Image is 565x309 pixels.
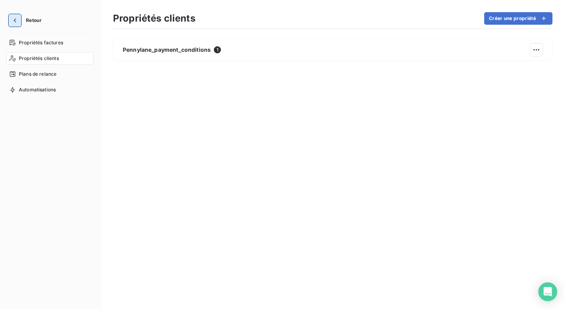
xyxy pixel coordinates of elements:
[26,18,42,23] span: Retour
[484,12,552,25] button: Créer une propriété
[214,46,221,53] span: 1
[6,36,94,49] a: Propriétés factures
[123,46,211,54] span: Pennylane_payment_conditions
[19,71,56,78] span: Plans de relance
[19,39,63,46] span: Propriétés factures
[19,55,59,62] span: Propriétés clients
[6,68,94,80] a: Plans de relance
[6,14,48,27] button: Retour
[19,86,56,93] span: Automatisations
[6,52,94,65] a: Propriétés clients
[538,282,557,301] div: Open Intercom Messenger
[113,11,195,25] h3: Propriétés clients
[6,84,94,96] a: Automatisations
